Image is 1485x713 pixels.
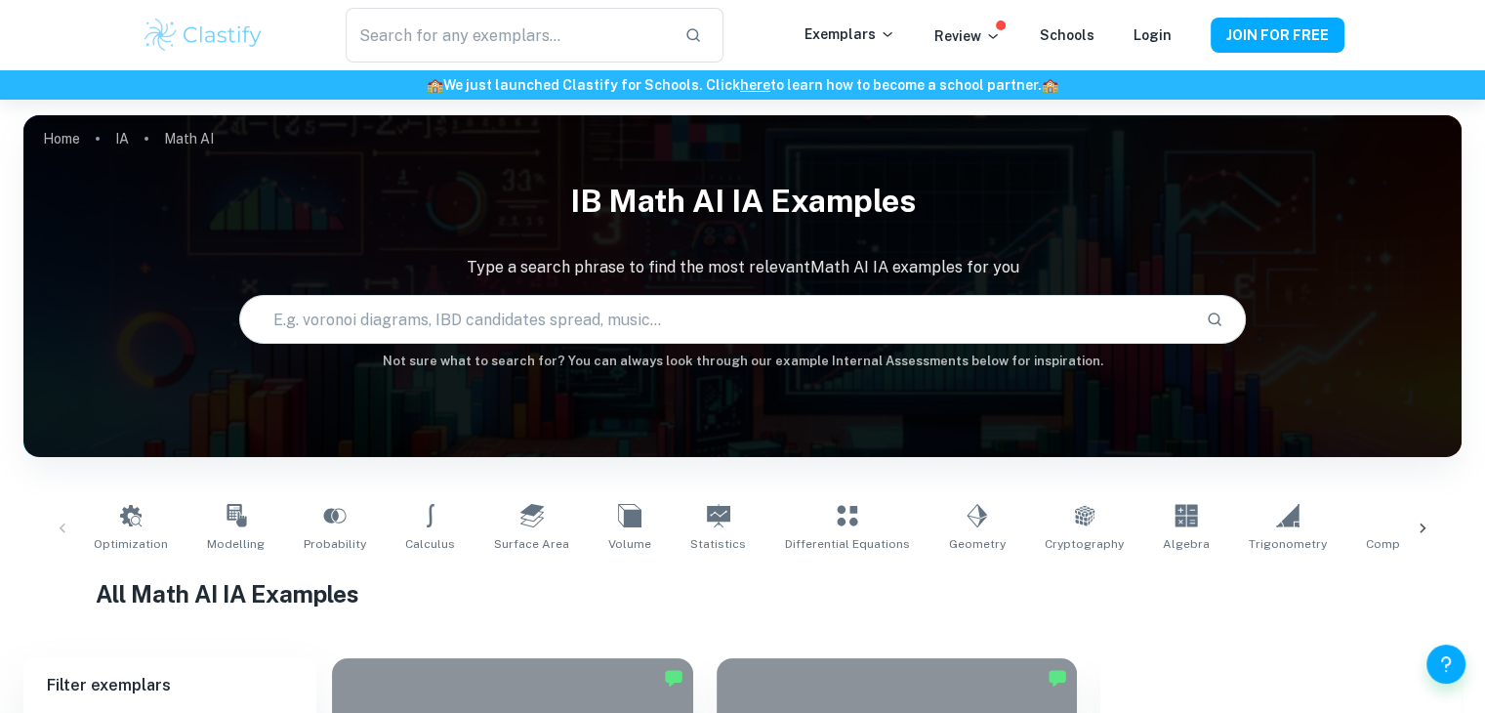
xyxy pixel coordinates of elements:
[1040,27,1094,43] a: Schools
[1426,645,1465,684] button: Help and Feedback
[94,535,168,553] span: Optimization
[1211,18,1344,53] button: JOIN FOR FREE
[1198,303,1231,336] button: Search
[1163,535,1210,553] span: Algebra
[115,125,129,152] a: IA
[240,292,1190,347] input: E.g. voronoi diagrams, IBD candidates spread, music...
[1045,535,1124,553] span: Cryptography
[142,16,266,55] img: Clastify logo
[207,535,265,553] span: Modelling
[427,77,443,93] span: 🏫
[96,576,1390,611] h1: All Math AI IA Examples
[1048,668,1067,688] img: Marked
[494,535,569,553] span: Surface Area
[23,170,1462,232] h1: IB Math AI IA examples
[934,25,1001,47] p: Review
[664,668,683,688] img: Marked
[346,8,668,63] input: Search for any exemplars...
[164,128,214,149] p: Math AI
[1366,535,1473,553] span: Complex Numbers
[785,535,910,553] span: Differential Equations
[23,352,1462,371] h6: Not sure what to search for? You can always look through our example Internal Assessments below f...
[304,535,366,553] span: Probability
[1042,77,1058,93] span: 🏫
[4,74,1481,96] h6: We just launched Clastify for Schools. Click to learn how to become a school partner.
[949,535,1006,553] span: Geometry
[405,535,455,553] span: Calculus
[23,658,316,713] h6: Filter exemplars
[804,23,895,45] p: Exemplars
[43,125,80,152] a: Home
[1249,535,1327,553] span: Trigonometry
[23,256,1462,279] p: Type a search phrase to find the most relevant Math AI IA examples for you
[608,535,651,553] span: Volume
[1134,27,1172,43] a: Login
[690,535,746,553] span: Statistics
[740,77,770,93] a: here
